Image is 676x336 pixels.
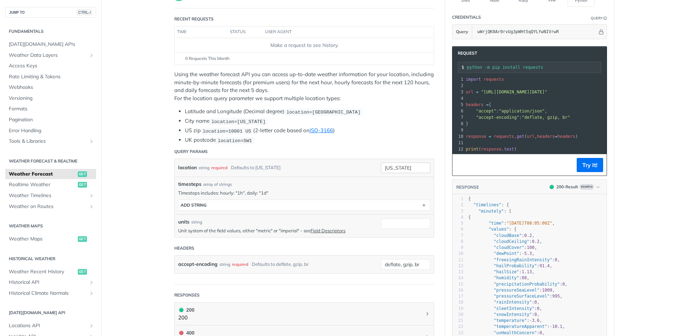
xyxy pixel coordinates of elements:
div: 15 [452,281,463,287]
label: units [178,218,189,226]
div: 5 [452,102,464,108]
div: Credentials [452,14,481,20]
div: ADD string [181,202,207,208]
span: response [481,147,501,152]
div: required [211,163,227,173]
span: requests [494,134,514,139]
h2: Fundamentals [5,28,96,35]
button: Hide [597,28,605,35]
span: : , [468,245,537,250]
span: : { [468,202,509,207]
button: Copy to clipboard [456,160,466,170]
div: 7 [452,114,464,121]
span: = [486,102,489,107]
i: Information [603,17,607,20]
a: Webhooks [5,82,96,93]
div: 200 [178,306,194,314]
span: 100 [527,245,534,250]
span: : , [468,263,552,268]
div: Headers [174,245,194,251]
span: "pressureSurfaceLevel" [494,294,550,299]
span: { [468,196,471,201]
span: Tools & Libraries [9,138,87,145]
span: "dewPoint" [494,251,519,256]
span: get [78,171,87,177]
span: url [527,134,534,139]
div: 16 [452,287,463,293]
span: 91.4 [539,263,550,268]
span: "hailSize" [494,269,519,274]
span: import [466,77,481,82]
span: : , [468,306,542,311]
a: Field Descriptors [311,228,345,233]
span: 0 [534,300,537,305]
span: 1.13 [522,269,532,274]
span: Pagination [9,116,94,123]
button: Show subpages for Weather on Routes [89,204,94,209]
div: 6 [452,226,463,232]
span: - [522,251,524,256]
button: 200200-ResultExample [546,183,603,190]
span: get [78,236,87,242]
a: Pagination [5,115,96,125]
span: "snowIntensity" [494,312,532,317]
span: { [468,215,471,220]
span: 3.6 [532,318,540,323]
span: location=10001 US [202,128,251,134]
span: location=SW1 [218,138,252,143]
span: 88 [522,275,527,280]
th: time [175,26,227,38]
span: : , [468,312,539,317]
div: 18 [452,299,463,305]
span: "cloudCeiling" [494,239,529,244]
span: 0 [562,282,565,287]
div: required [232,259,248,269]
th: user agent [263,26,420,38]
span: Weather Data Layers [9,52,87,59]
a: Weather on RoutesShow subpages for Weather on Routes [5,201,96,212]
span: Historical Climate Normals [9,290,87,297]
p: Timesteps includes: hourly: "1h", daily: "1d" [178,190,430,196]
div: Defaults to deflate, gzip, br [252,259,309,269]
button: Show subpages for Historical Climate Normals [89,291,94,296]
span: "application/json" [499,109,545,114]
span: 0.2 [524,233,532,238]
span: 0 [555,257,557,262]
button: Show subpages for Tools & Libraries [89,139,94,144]
a: Weather Data LayersShow subpages for Weather Data Layers [5,50,96,61]
div: 2 [452,83,464,89]
span: "uvHealthConcern" [494,330,537,335]
div: string [199,163,209,173]
div: Defaults to [US_STATE] [231,163,281,173]
li: US zip (2-letter code based on ) [185,127,434,135]
span: "[URL][DOMAIN_NAME][DATE]" [481,90,547,94]
span: : [ [468,209,512,214]
div: 22 [452,324,463,330]
span: : , [468,294,562,299]
span: "precipitationProbability" [494,282,560,287]
div: 7 [452,233,463,239]
span: get [78,182,87,188]
span: : , [468,330,545,335]
span: "minutely" [478,209,504,214]
h2: Weather Forecast & realtime [5,158,96,164]
a: Formats [5,104,96,114]
div: 8 [452,121,464,127]
a: Weather Forecastget [5,169,96,179]
a: Historical APIShow subpages for Historical API [5,277,96,288]
div: array of strings [203,181,232,188]
span: : , [468,318,542,323]
input: Request instructions [467,65,601,70]
div: 23 [452,330,463,336]
span: [DATE][DOMAIN_NAME] APIs [9,41,94,48]
span: 0.2 [532,239,540,244]
span: get [517,134,525,139]
button: Show subpages for Weather Timelines [89,193,94,198]
svg: Chevron [425,311,430,317]
span: 995 [552,294,560,299]
div: 3 [452,208,463,214]
div: 5 [452,220,463,226]
span: } [466,121,468,126]
button: Query [452,25,472,39]
span: "humidity" [494,275,519,280]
